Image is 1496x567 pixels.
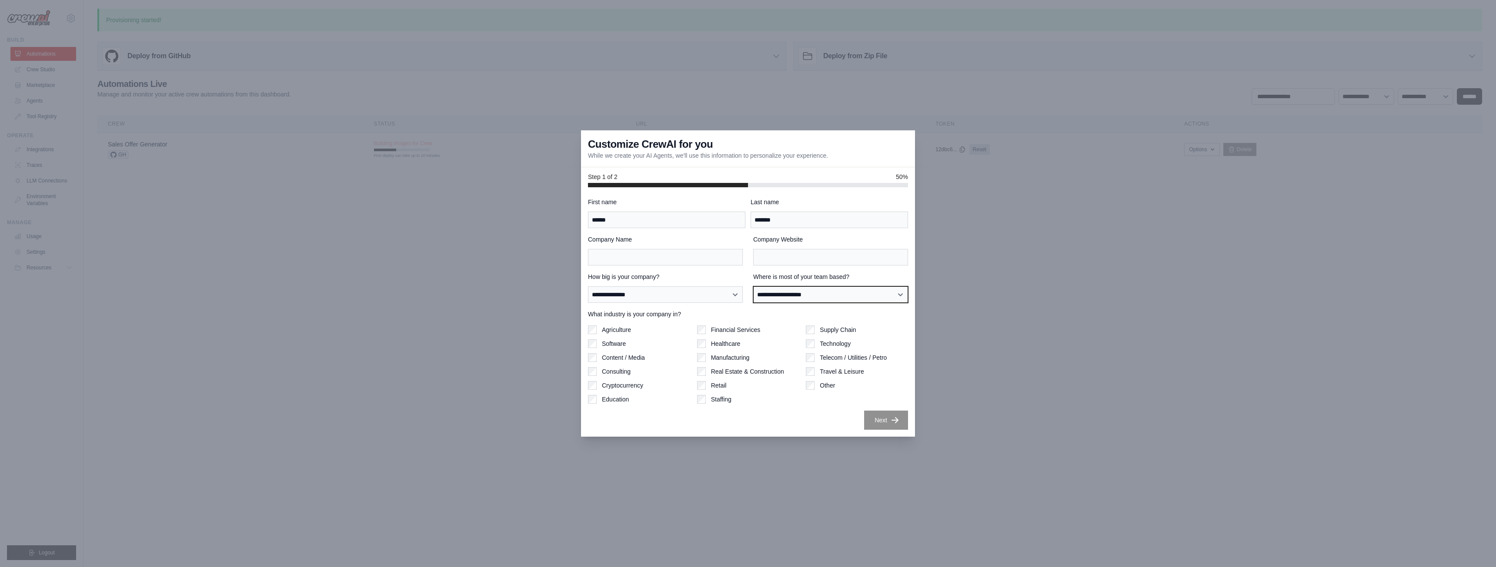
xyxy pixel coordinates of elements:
[820,381,835,390] label: Other
[820,367,864,376] label: Travel & Leisure
[711,339,741,348] label: Healthcare
[711,395,731,404] label: Staffing
[602,381,643,390] label: Cryptocurrency
[751,198,908,206] label: Last name
[588,310,908,318] label: What industry is your company in?
[820,339,851,348] label: Technology
[711,367,784,376] label: Real Estate & Construction
[588,235,743,244] label: Company Name
[588,272,743,281] label: How big is your company?
[864,411,908,430] button: Next
[588,151,828,160] p: While we create your AI Agents, we'll use this information to personalize your experience.
[820,353,887,362] label: Telecom / Utilities / Petro
[602,367,631,376] label: Consulting
[602,395,629,404] label: Education
[602,339,626,348] label: Software
[820,325,856,334] label: Supply Chain
[588,172,618,181] span: Step 1 of 2
[602,353,645,362] label: Content / Media
[588,198,745,206] label: First name
[753,272,908,281] label: Where is most of your team based?
[753,235,908,244] label: Company Website
[896,172,908,181] span: 50%
[588,137,713,151] h3: Customize CrewAI for you
[711,325,761,334] label: Financial Services
[602,325,631,334] label: Agriculture
[711,381,727,390] label: Retail
[711,353,750,362] label: Manufacturing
